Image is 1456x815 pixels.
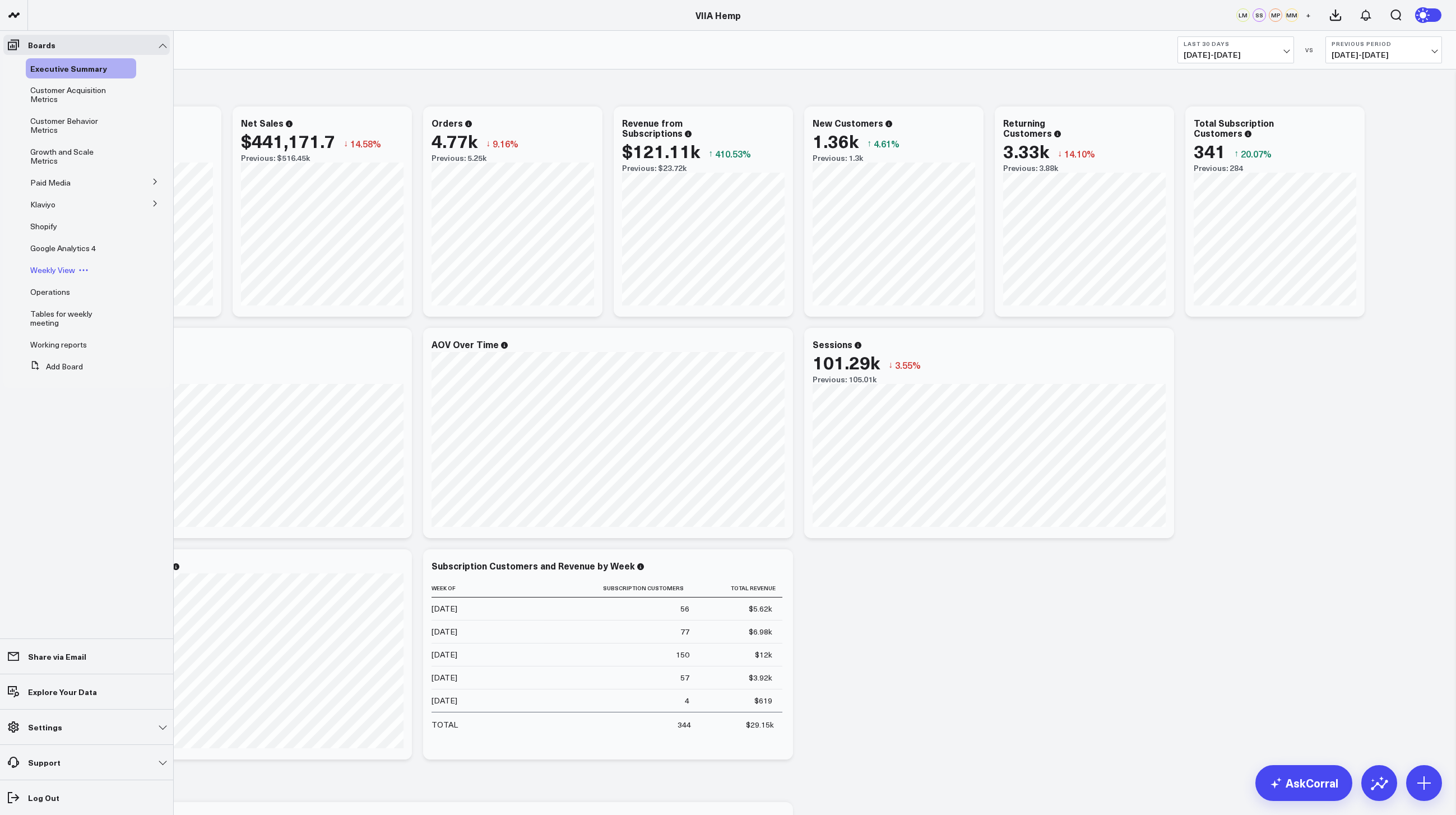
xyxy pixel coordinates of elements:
[708,146,713,161] span: ↑
[676,649,689,660] div: 150
[30,177,71,188] span: Paid Media
[1064,147,1095,160] span: 14.10%
[350,137,381,150] span: 14.58%
[344,136,348,151] span: ↓
[699,579,782,598] th: Total Revenue
[622,117,683,139] div: Revenue from Subscriptions
[1003,141,1049,161] div: 3.33k
[241,154,404,163] div: Previous: $516.45k
[30,115,98,135] span: Customer Behavior Metrics
[30,200,55,209] a: Klaviyo
[867,136,871,151] span: ↑
[28,723,62,731] p: Settings
[1300,47,1320,53] div: VS
[678,719,691,730] div: 344
[680,626,689,637] div: 77
[30,309,120,327] a: Tables for weekly meeting
[493,137,518,150] span: 9.16%
[30,85,106,104] span: Customer Acquisition Metrics
[432,338,499,350] div: AOV Over Time
[30,63,107,74] span: Executive Summary
[50,375,404,384] div: Previous: $584.9k
[432,131,477,151] div: 4.77k
[874,137,899,150] span: 4.61%
[680,672,689,683] div: 57
[895,359,921,371] span: 3.55%
[3,788,170,808] a: Log Out
[1332,40,1436,47] b: Previous Period
[1236,8,1250,22] div: LM
[685,695,689,706] div: 4
[1177,36,1294,63] button: Last 30 Days[DATE]-[DATE]
[1194,164,1356,173] div: Previous: 284
[30,117,120,135] a: Customer Behavior Metrics
[1194,141,1226,161] div: 341
[1234,146,1239,161] span: ↑
[30,222,57,231] a: Shopify
[754,695,772,706] div: $619
[1058,146,1062,161] span: ↓
[432,719,458,730] div: TOTAL
[30,288,70,297] a: Operations
[432,154,594,163] div: Previous: 5.25k
[1306,11,1311,19] span: +
[432,559,635,572] div: Subscription Customers and Revenue by Week
[813,131,859,151] div: 1.36k
[30,308,92,328] span: Tables for weekly meeting
[30,339,87,350] span: Working reports
[486,136,490,151] span: ↓
[432,649,457,660] div: [DATE]
[1255,765,1352,801] a: AskCorral
[695,9,741,21] a: VIIA Hemp
[1285,8,1299,22] div: MM
[813,338,852,350] div: Sessions
[30,286,70,297] span: Operations
[432,579,544,598] th: Week Of
[813,154,975,163] div: Previous: 1.3k
[1194,117,1274,139] div: Total Subscription Customers
[813,352,880,372] div: 101.29k
[30,340,87,349] a: Working reports
[622,164,785,173] div: Previous: $23.72k
[241,117,284,129] div: Net Sales
[746,719,774,730] div: $29.15k
[432,117,463,129] div: Orders
[28,652,86,661] p: Share via Email
[30,146,94,166] span: Growth and Scale Metrics
[813,375,1166,384] div: Previous: 105.01k
[544,579,699,598] th: Subscription Customers
[28,687,97,696] p: Explore Your Data
[1269,8,1282,22] div: MP
[680,603,689,614] div: 56
[30,265,75,275] span: Weekly View
[28,758,61,767] p: Support
[749,603,772,614] div: $5.62k
[622,141,700,161] div: $121.11k
[755,649,772,660] div: $12k
[432,603,457,614] div: [DATE]
[30,221,57,231] span: Shopify
[30,86,122,104] a: Customer Acquisition Metrics
[749,626,772,637] div: $6.98k
[30,64,107,73] a: Executive Summary
[26,356,83,377] button: Add Board
[813,117,883,129] div: New Customers
[888,358,893,372] span: ↓
[749,672,772,683] div: $3.92k
[1184,40,1288,47] b: Last 30 Days
[1003,117,1052,139] div: Returning Customers
[30,266,75,275] a: Weekly View
[30,244,96,253] a: Google Analytics 4
[1332,50,1436,59] span: [DATE] - [DATE]
[28,40,55,49] p: Boards
[432,695,457,706] div: [DATE]
[241,131,335,151] div: $441,171.7
[1301,8,1315,22] button: +
[1253,8,1266,22] div: SS
[30,243,96,253] span: Google Analytics 4
[28,793,59,802] p: Log Out
[1184,50,1288,59] span: [DATE] - [DATE]
[1003,164,1166,173] div: Previous: 3.88k
[30,147,120,165] a: Growth and Scale Metrics
[1241,147,1272,160] span: 20.07%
